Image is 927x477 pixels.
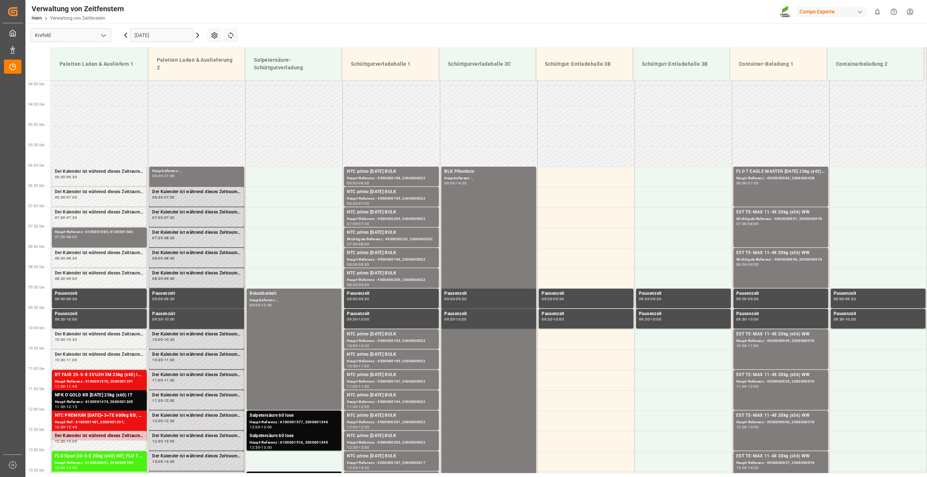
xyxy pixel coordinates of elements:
div: Pausenzeit [639,290,728,297]
div: 11:00 [66,358,77,362]
div: - [163,216,164,219]
div: Salpetersäure-Schüttgutverladung [251,53,336,74]
div: 08:00 [152,257,163,260]
div: - [65,425,66,429]
div: Wichtigste Referenz : 4500000202, 2000000032 [347,236,436,242]
div: 09:30 [66,297,77,301]
div: 11:00 [152,379,163,382]
div: - [65,297,66,301]
div: NTC primo [DATE] BULK [347,168,436,175]
div: Belastbarkeit [250,290,339,297]
div: Haupt-Referenz : 4500000930, 2000000976 [736,419,825,425]
span: 07:00 Uhr [28,204,45,208]
button: Compo Experte [797,5,869,19]
div: - [357,425,359,429]
div: 09:30 [845,297,856,301]
span: 07:30 Uhr [28,224,45,228]
div: Pausenzeit [444,310,533,318]
div: 13:00 [261,425,272,429]
div: - [357,222,359,225]
div: 08:00 [66,235,77,238]
div: 09:00 [639,297,649,301]
div: 10:00 [164,318,175,321]
div: - [747,344,748,347]
div: 09:30 [347,318,357,321]
div: 10:00 [736,344,747,347]
div: Haupt-Referenz : 4500000194, 2000000032 [347,399,436,405]
div: 12:45 [66,425,77,429]
div: Container-Beladung 1 [736,57,821,71]
span: 08:30 Uhr [28,265,45,269]
div: Haupt-Referenz : 4500000585, 2000000428 [736,175,825,182]
div: NTC primo [DATE] BULK [347,392,436,399]
div: 12:30 [359,425,369,429]
div: 11:45 [66,385,77,388]
div: Der Kalender ist während dieses Zeitraums gesperrt. [55,432,143,440]
div: Hauptreferenz : , [250,297,339,303]
div: 06:00 [736,182,747,185]
div: 10:30 [347,364,357,368]
div: - [65,216,66,219]
div: Pausenzeit [542,310,631,318]
div: EST TE-MAX 11-48 20kg (x56) WW [736,371,825,379]
div: 07:30 [164,216,175,219]
div: - [163,257,164,260]
div: - [65,338,66,341]
div: Schüttgut-Entladehalle 3B [639,57,724,71]
div: - [844,318,845,321]
div: - [649,318,651,321]
div: 09:30 [152,318,163,321]
div: 10:00 [359,318,369,321]
div: - [357,405,359,408]
div: 09:00 [444,297,455,301]
div: 07:00 [66,196,77,199]
div: 08:00 [359,242,369,246]
div: Haupt-Referenz : 4500000935, 2000000976 [736,379,825,385]
div: 13:00 [66,440,77,443]
a: Heim [32,16,42,21]
div: 10:00 [152,338,163,341]
div: Der Kalender ist während dieses Zeitraums gesperrt. [152,188,241,196]
div: 09:00 [66,277,77,280]
div: 07:30 [152,236,163,240]
div: 09:00 [347,297,357,301]
div: - [357,242,359,246]
div: Wichtigste Referenz : 4500000931, 2000000976 [736,216,825,222]
span: 10:00 Uhr [28,326,45,330]
div: 07:00 [55,216,65,219]
div: 13:00 [748,425,758,429]
span: 06:00 Uhr [28,163,45,167]
div: 08:30 [152,277,163,280]
div: EST TE-MAX 11-48 20kg (x56) WW [736,209,825,216]
div: 12:30 [152,440,163,443]
div: NTC primo [DATE] BULK [347,432,436,440]
span: 06:30 Uhr [28,184,45,188]
div: NTC primo [DATE] BULK [347,209,436,216]
div: 08:00 [347,263,357,266]
span: 09:00 Uhr [28,285,45,289]
div: 09:00 [748,263,758,266]
div: 11:30 [152,399,163,402]
img: Screenshot%202023-09-29%20at%2010.02.21.png_1712312052.png [780,5,792,18]
div: 07:00 [164,196,175,199]
div: - [163,358,164,362]
span: 04:30 Uhr [28,102,45,106]
div: 06:00 [347,182,357,185]
input: Typ zum Suchen/Auswählen [31,28,111,42]
div: Der Kalender ist während dieses Zeitraums gesperrt. [152,432,241,440]
div: 09:30 [834,318,844,321]
span: 12:00 Uhr [28,407,45,411]
div: - [552,297,553,301]
div: 06:30 [347,202,357,205]
div: - [747,263,748,266]
div: 09:00 [359,283,369,286]
div: Haupt-Referenz : 4500000199, 2000000032 [347,358,436,364]
div: 09:30 [55,318,65,321]
div: 11:30 [347,405,357,408]
div: - [65,318,66,321]
div: - [455,297,456,301]
div: Der Kalender ist während dieses Zeitraums gesperrt. [152,392,241,399]
div: 11:00 [359,364,369,368]
div: Containerbeladung 2 [833,57,918,71]
div: 06:00 [55,175,65,179]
